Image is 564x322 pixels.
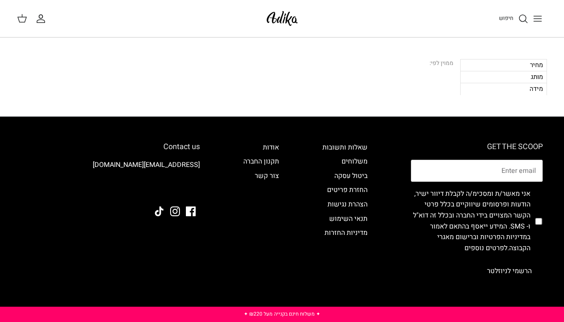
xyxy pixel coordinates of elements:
[263,142,279,153] a: אודות
[342,156,367,167] a: משלוחים
[325,228,367,238] a: מדיניות החזרות
[499,14,513,22] span: חיפוש
[476,260,543,282] button: הרשמי לניוזלטר
[411,189,530,254] label: אני מאשר/ת ומסכימ/ה לקבלת דיוור ישיר, הודעות ופרסומים שיווקיים בכלל פרטי הקשר המצויים בידי החברה ...
[93,160,200,170] a: [EMAIL_ADDRESS][DOMAIN_NAME]
[528,9,547,28] button: Toggle menu
[186,206,196,216] a: Facebook
[154,206,164,216] a: Tiktok
[243,156,279,167] a: תקנון החברה
[21,142,200,152] h6: Contact us
[264,8,300,28] img: Adika IL
[177,184,200,195] img: Adika IL
[322,142,367,153] a: שאלות ותשובות
[499,14,528,24] a: חיפוש
[411,160,543,182] input: Email
[334,171,367,181] a: ביטול עסקה
[411,142,543,152] h6: GET THE SCOOP
[255,171,279,181] a: צור קשר
[314,142,376,282] div: Secondary navigation
[464,243,507,253] a: לפרטים נוספים
[329,214,367,224] a: תנאי השימוש
[235,142,288,282] div: Secondary navigation
[460,71,547,83] div: מותג
[36,14,49,24] a: החשבון שלי
[327,185,367,195] a: החזרת פריטים
[430,59,453,68] div: ממוין לפי:
[460,59,547,71] div: מחיר
[460,83,547,95] div: מידה
[170,206,180,216] a: Instagram
[328,199,367,209] a: הצהרת נגישות
[244,310,320,318] a: ✦ משלוח חינם בקנייה מעל ₪220 ✦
